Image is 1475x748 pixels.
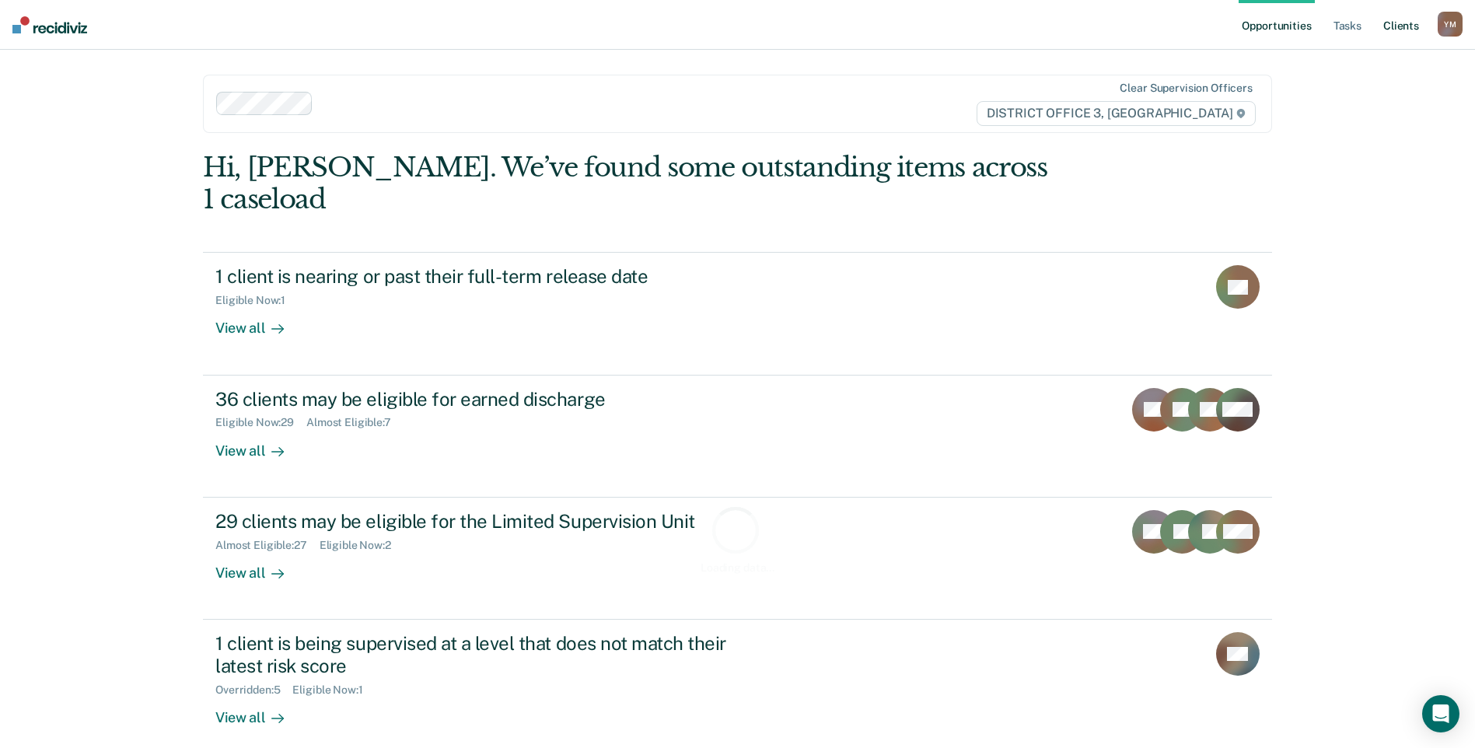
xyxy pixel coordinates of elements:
a: 36 clients may be eligible for earned dischargeEligible Now:29Almost Eligible:7View all [203,376,1272,498]
div: Open Intercom Messenger [1422,695,1459,732]
div: Almost Eligible : 7 [306,416,404,429]
div: 1 client is nearing or past their full-term release date [215,265,761,288]
div: View all [215,551,302,582]
div: 1 client is being supervised at a level that does not match their latest risk score [215,632,761,677]
div: View all [215,696,302,726]
div: Eligible Now : 2 [320,539,404,552]
div: Eligible Now : 29 [215,416,306,429]
div: View all [215,307,302,337]
div: Eligible Now : 1 [292,683,375,697]
span: DISTRICT OFFICE 3, [GEOGRAPHIC_DATA] [977,101,1256,126]
a: 29 clients may be eligible for the Limited Supervision UnitAlmost Eligible:27Eligible Now:2View all [203,498,1272,620]
img: Recidiviz [12,16,87,33]
div: Clear supervision officers [1120,82,1252,95]
div: Hi, [PERSON_NAME]. We’ve found some outstanding items across 1 caseload [203,152,1058,215]
div: Overridden : 5 [215,683,292,697]
button: YM [1438,12,1463,37]
div: Almost Eligible : 27 [215,539,320,552]
div: Eligible Now : 1 [215,294,298,307]
div: 29 clients may be eligible for the Limited Supervision Unit [215,510,761,533]
div: 36 clients may be eligible for earned discharge [215,388,761,411]
a: 1 client is nearing or past their full-term release dateEligible Now:1View all [203,252,1272,375]
div: Y M [1438,12,1463,37]
div: View all [215,429,302,460]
